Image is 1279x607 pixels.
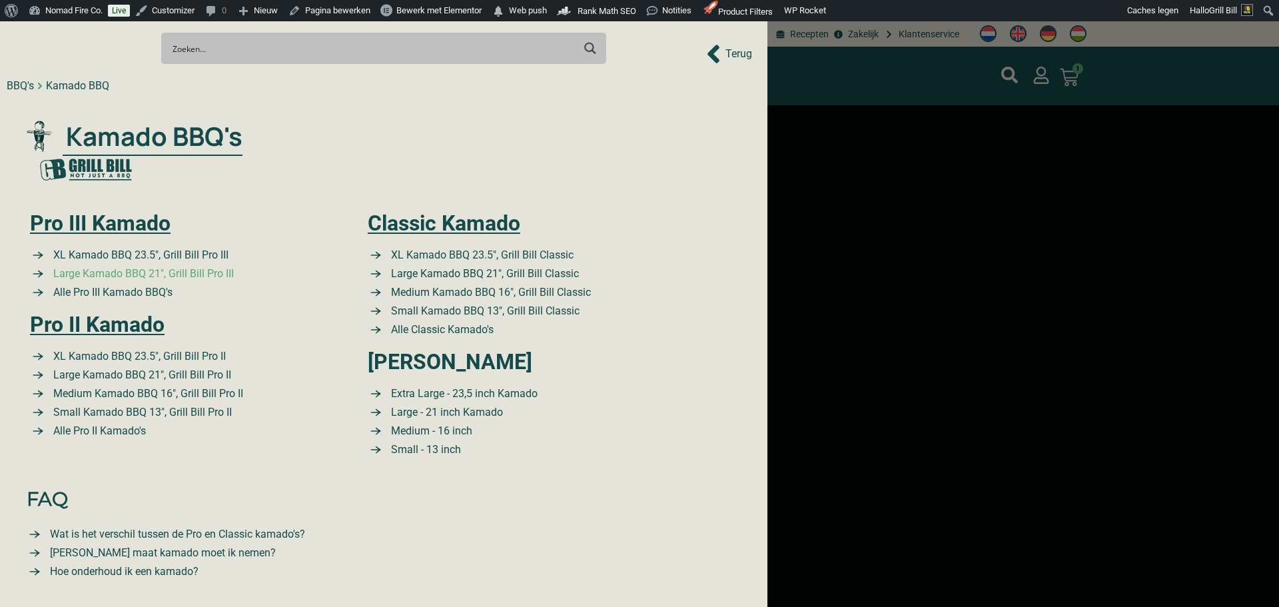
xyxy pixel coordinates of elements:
[50,266,234,282] span: Large Kamado BBQ 21″, Grill Bill Pro III
[47,545,276,561] span: [PERSON_NAME] maat kamado moet ik nemen?
[27,564,761,580] a: Large kamado
[388,386,538,402] span: Extra Large - 23,5 inch Kamado
[579,37,602,60] button: Search magnifier button
[30,348,341,364] a: XL Kamado BBQ 23.5″ Grill Bill Pro II
[7,78,34,94] div: BBQ's
[27,545,761,561] a: Small kamado
[368,247,679,263] a: XL Kamado BBQ 23.5″
[578,6,636,16] span: Rank Math SEO
[36,155,136,183] img: Grill Bill gr
[50,348,226,364] span: XL Kamado BBQ 23.5″, Grill Bill Pro II
[27,526,761,542] a: Verschil Pro Classic kamado
[1226,554,1266,594] iframe: Brevo live chat
[368,266,679,282] a: Large Kamado BBQ 21″ Grill Bill Classic
[368,442,679,458] a: Small kamado
[173,36,573,61] input: Search input
[368,351,679,372] h2: [PERSON_NAME]
[30,423,341,439] a: Alle Pro II Kamado's
[50,386,243,402] span: Medium Kamado BBQ 16″, Grill Bill Pro II
[388,322,494,338] span: Alle Classic Kamado's
[388,303,580,319] span: Small Kamado BBQ 13″, Grill Bill Classic
[63,117,242,156] span: Kamado BBQ's
[388,404,503,420] span: Large - 21 inch Kamado
[1241,4,1253,16] img: Avatar of Grill Bill
[388,423,472,439] span: Medium - 16 inch
[30,386,341,402] a: XL Kamado BBQ 23.5″ Grill Bill Pro II
[30,312,165,337] a: Pro II Kamado
[47,564,199,580] span: Hoe onderhoud ik een kamado?
[30,367,341,383] a: XL Kamado BBQ 23.5″ Grill Bill Pro II
[368,322,679,338] a: Small Kamado BBQ 13″
[50,367,231,383] span: Large Kamado BBQ 21″, Grill Bill Pro II
[27,484,68,513] span: FAQ
[50,423,146,439] span: Alle Pro II Kamado's
[388,247,574,263] span: XL Kamado BBQ 23.5″, Grill Bill Classic
[368,386,679,402] a: Extra Large kamado
[108,5,130,17] a: Live
[175,37,576,60] form: Search form
[46,78,109,94] div: Kamado BBQ
[388,442,461,458] span: Small - 13 inch
[388,285,591,301] span: Medium Kamado BBQ 16″, Grill Bill Classic
[50,404,232,420] span: Small Kamado BBQ 13″, Grill Bill Pro II
[368,423,679,439] a: Medium kamado
[30,285,341,301] a: Alle BBQ's
[50,285,173,301] span: Alle Pro III Kamado BBQ's
[47,526,305,542] span: Wat is het verschil tussen de Pro en Classic kamado's?
[368,404,679,420] a: Large kamado
[30,404,341,420] a: Small Kamado BBQ 13″ Grill Bill Pro II
[50,247,228,263] span: XL Kamado BBQ 23.5″, Grill Bill Pro III
[23,117,744,156] a: Kamado BBQ's
[368,211,520,236] a: Classic Kamado
[30,211,171,236] a: Pro III Kamado
[388,266,579,282] span: Large Kamado BBQ 21″, Grill Bill Classic
[27,484,761,513] a: FAQ
[368,285,679,301] a: Medium Kamado BBQ 16″
[30,247,341,263] a: XL Kamado BBQ 23.5″ Grill Bill Pro III
[30,266,341,282] a: Large Kamado BBQ 21″ Grill Bill Pro III
[1209,5,1237,15] span: Grill Bill
[368,303,679,319] a: Small Kamado BBQ 13″
[492,2,505,21] span: 
[396,5,482,15] span: Bewerk met Elementor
